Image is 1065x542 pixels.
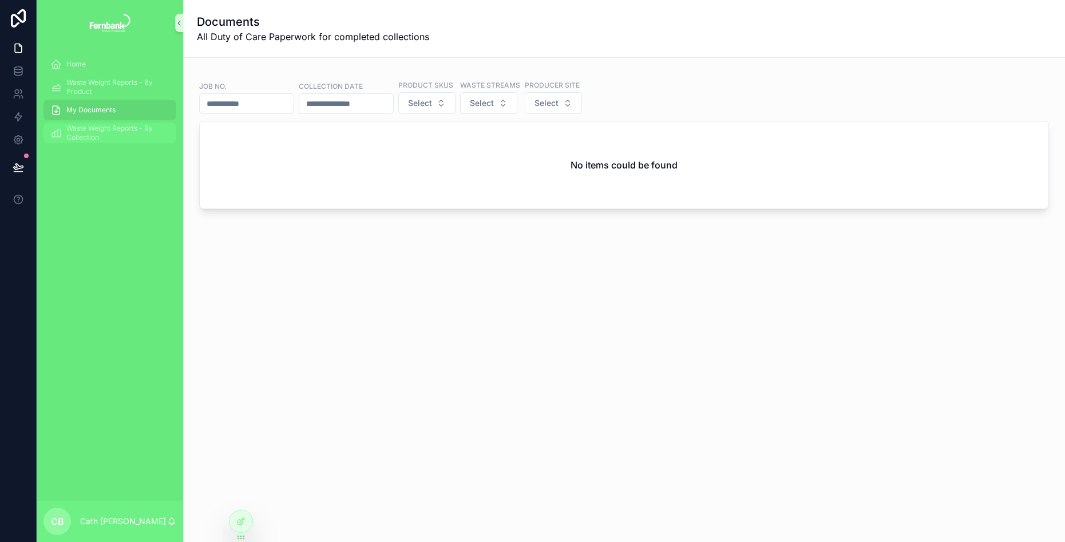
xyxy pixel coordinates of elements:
[51,514,64,528] span: CB
[299,81,363,91] label: Collection Date
[37,46,183,158] div: scrollable content
[408,97,432,109] span: Select
[525,92,582,114] button: Select Button
[43,77,176,97] a: Waste Weight Reports - By Product
[470,97,494,109] span: Select
[535,97,559,109] span: Select
[398,80,453,90] label: Product SKUs
[43,123,176,143] a: Waste Weight Reports - By Collection
[66,124,165,142] span: Waste Weight Reports - By Collection
[525,80,580,90] label: Producer Site
[571,158,678,172] h2: No items could be found
[66,60,86,69] span: Home
[89,14,130,32] img: App logo
[66,105,116,115] span: My Documents
[66,78,165,96] span: Waste Weight Reports - By Product
[199,81,227,91] label: Job No.
[43,100,176,120] a: My Documents
[43,54,176,74] a: Home
[398,92,456,114] button: Select Button
[460,80,520,90] label: Waste Streams
[197,14,429,30] h1: Documents
[460,92,517,114] button: Select Button
[197,30,429,44] span: All Duty of Care Paperwork for completed collections
[80,516,166,527] p: Cath [PERSON_NAME]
